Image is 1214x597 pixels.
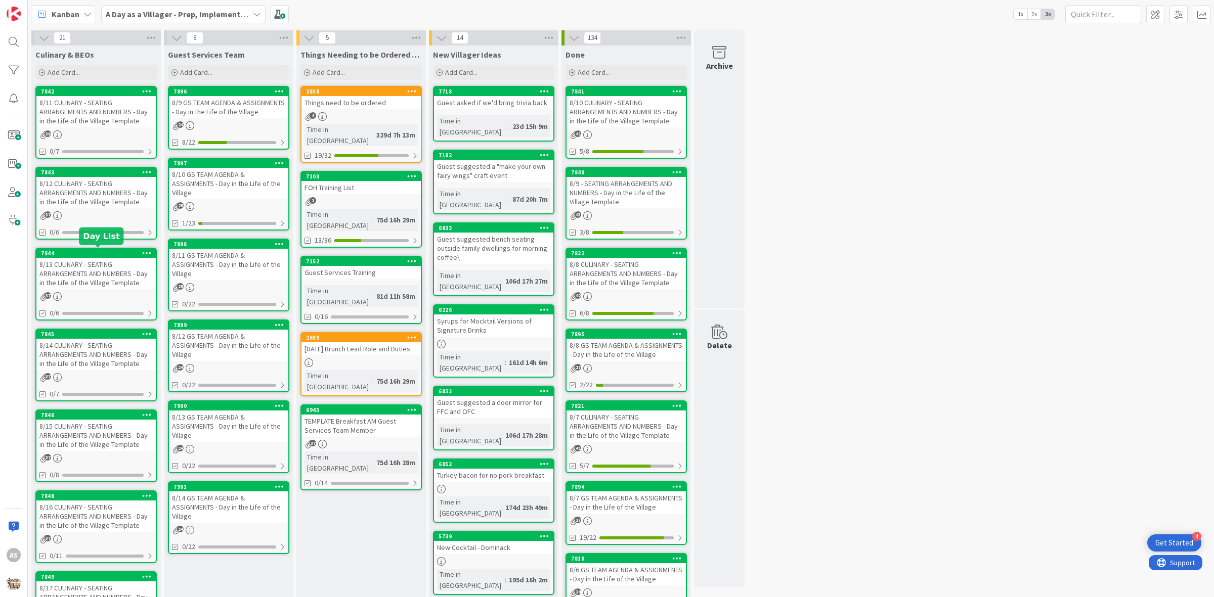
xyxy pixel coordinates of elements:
div: 8/11 CULINARY - SEATING ARRANGEMENTS AND NUMBERS - Day in the Life of the Village Template [36,96,156,127]
div: Time in [GEOGRAPHIC_DATA] [305,370,372,392]
span: Culinary & BEOs [35,50,94,60]
a: 78968/9 GS TEAM AGENDA & ASSIGNMENTS - Day in the Life of the Village8/22 [168,86,289,150]
div: 7844 [41,250,156,257]
div: 8/8 GS TEAM AGENDA & ASSIGNMENTS - Day in the Life of the Village [567,339,686,361]
a: 7718Guest asked if we'd bring trivia backTime in [GEOGRAPHIC_DATA]:23d 15h 9m [433,86,554,142]
div: Turkey bacon for no pork breakfast [434,469,553,482]
div: 195d 16h 2m [506,574,550,585]
div: 7899 [169,320,288,330]
div: 6945 [306,406,421,414]
span: Guest Services Team [168,50,245,60]
span: 24 [177,445,184,451]
span: 1x [1014,9,1027,19]
div: Guest Services Training [301,266,421,279]
span: 0/7 [50,146,59,157]
span: : [372,129,374,141]
div: 7810 [571,555,686,562]
div: 6052Turkey bacon for no pork breakfast [434,460,553,482]
div: Time in [GEOGRAPHIC_DATA] [437,351,505,374]
span: 0/6 [50,308,59,318]
span: 5/7 [580,461,589,471]
span: 19/22 [580,532,596,543]
div: Delete [707,339,732,351]
div: 8/16 CULINARY - SEATING ARRANGEMENTS AND NUMBERS - Day in the Life of the Village Template [36,500,156,532]
div: 78418/10 CULINARY - SEATING ARRANGEMENTS AND NUMBERS - Day in the Life of the Village Template [567,87,686,127]
span: : [505,574,506,585]
div: 7846 [36,410,156,420]
a: 78958/8 GS TEAM AGENDA & ASSIGNMENTS - Day in the Life of the Village2/22 [566,329,687,392]
span: 42 [575,292,581,299]
span: 24 [177,526,184,532]
a: 5739New Cocktail - DominackTime in [GEOGRAPHIC_DATA]:195d 16h 2m [433,531,554,595]
div: 6945TEMPLATE Breakfast AM Guest Services Team Member [301,405,421,437]
div: 7840 [571,169,686,176]
div: 6833 [439,224,553,232]
div: 78428/11 CULINARY - SEATING ARRANGEMENTS AND NUMBERS - Day in the Life of the Village Template [36,87,156,127]
span: 41 [575,445,581,451]
div: Time in [GEOGRAPHIC_DATA] [305,285,372,307]
div: 7897 [174,160,288,167]
div: 7841 [571,88,686,95]
div: 7821 [567,401,686,410]
div: 7898 [174,241,288,248]
div: 8/13 CULINARY - SEATING ARRANGEMENTS AND NUMBERS - Day in the Life of the Village Template [36,258,156,289]
div: 106d 17h 27m [503,275,550,287]
div: 7842 [41,88,156,95]
div: 7897 [169,159,288,168]
div: 2689[DATE] Brunch Lead Role and Duties [301,333,421,355]
span: 37 [45,211,51,218]
div: 78228/8 CULINARY - SEATING ARRANGEMENTS AND NUMBERS - Day in the Life of the Village Template [567,249,686,289]
div: 6226 [434,305,553,314]
div: 78408/9 - SEATING ARRANGEMENTS AND NUMBERS - Day in the Life of the Village Template [567,168,686,208]
div: 78958/8 GS TEAM AGENDA & ASSIGNMENTS - Day in the Life of the Village [567,330,686,361]
b: A Day as a Villager - Prep, Implement and Execute [106,9,286,19]
div: 79008/13 GS TEAM AGENDA & ASSIGNMENTS - Day in the Life of the Village [169,401,288,442]
div: Time in [GEOGRAPHIC_DATA] [437,270,501,292]
div: 7844 [36,249,156,258]
div: Archive [706,60,733,72]
div: 23d 15h 9m [510,121,550,132]
div: Things need to be ordered [301,96,421,109]
div: 7103 [301,172,421,181]
a: 79008/13 GS TEAM AGENDA & ASSIGNMENTS - Day in the Life of the Village0/22 [168,400,289,473]
div: 6833 [434,223,553,233]
a: 78998/12 GS TEAM AGENDA & ASSIGNMENTS - Day in the Life of the Village0/22 [168,319,289,392]
span: 3x [1041,9,1055,19]
div: Time in [GEOGRAPHIC_DATA] [437,424,501,446]
span: 27 [575,364,581,371]
span: : [372,457,374,468]
div: 8/8 CULINARY - SEATING ARRANGEMENTS AND NUMBERS - Day in the Life of the Village Template [567,258,686,289]
div: 7899 [174,322,288,329]
a: 2689[DATE] Brunch Lead Role and DutiesTime in [GEOGRAPHIC_DATA]:75d 16h 29m [300,332,422,396]
div: 6226Syrups for Mocktail Versions of Signature Drinks [434,305,553,337]
span: 4 [310,112,316,119]
div: 6052 [434,460,553,469]
a: 78448/13 CULINARY - SEATING ARRANGEMENTS AND NUMBERS - Day in the Life of the Village Template0/6 [35,248,157,320]
div: 75d 16h 29m [374,376,418,387]
div: 87d 20h 7m [510,194,550,205]
div: 8/10 CULINARY - SEATING ARRANGEMENTS AND NUMBERS - Day in the Life of the Village Template [567,96,686,127]
span: 8/22 [182,137,195,148]
div: 7152Guest Services Training [301,257,421,279]
span: Kanban [52,8,79,20]
div: 8/14 GS TEAM AGENDA & ASSIGNMENTS - Day in the Life of the Village [169,491,288,523]
span: 5/8 [580,146,589,157]
div: Time in [GEOGRAPHIC_DATA] [437,188,508,210]
div: 4 [1192,532,1201,541]
div: 7103FOH Training List [301,172,421,194]
span: 134 [584,32,601,44]
a: 78458/14 CULINARY - SEATING ARRANGEMENTS AND NUMBERS - Day in the Life of the Village Template0/7 [35,329,157,401]
span: 0/22 [182,299,195,309]
span: 0/22 [182,461,195,471]
div: 7896 [169,87,288,96]
div: 6832 [434,387,553,396]
div: Guest suggested a door mirror for FFC and OFC [434,396,553,418]
span: 24 [177,121,184,128]
a: 7102Guest suggested a "make your own fairy wings" craft eventTime in [GEOGRAPHIC_DATA]:87d 20h 7m [433,150,554,214]
div: 78458/14 CULINARY - SEATING ARRANGEMENTS AND NUMBERS - Day in the Life of the Village Template [36,330,156,370]
span: 2/22 [580,380,593,390]
div: Guest asked if we'd bring trivia back [434,96,553,109]
div: 7900 [169,401,288,410]
a: 78218/7 CULINARY - SEATING ARRANGEMENTS AND NUMBERS - Day in the Life of the Village Template5/7 [566,400,687,473]
span: : [501,430,503,441]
